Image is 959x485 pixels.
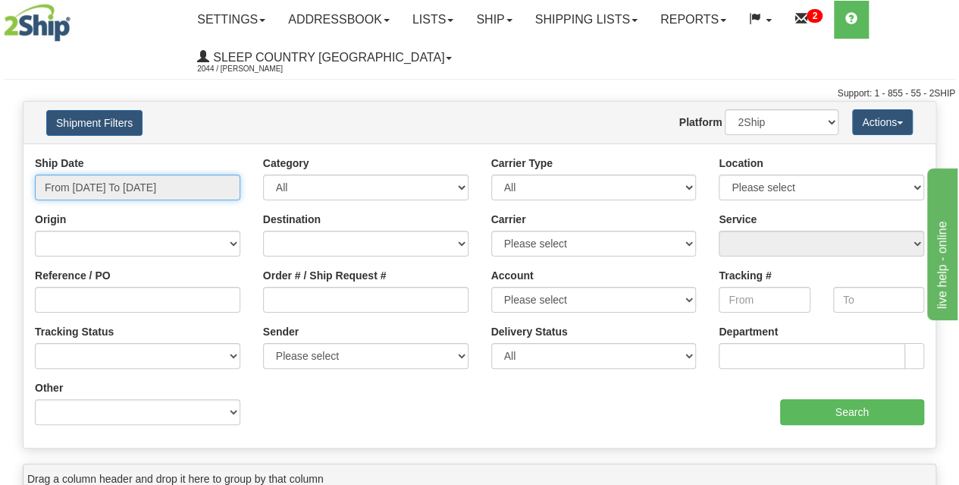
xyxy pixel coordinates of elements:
label: Account [491,268,534,283]
label: Department [719,324,778,339]
label: Origin [35,212,66,227]
label: Destination [263,212,321,227]
span: 2044 / [PERSON_NAME] [197,61,311,77]
label: Delivery Status [491,324,568,339]
span: Sleep Country [GEOGRAPHIC_DATA] [209,51,444,64]
label: Tracking Status [35,324,114,339]
a: Settings [186,1,277,39]
a: Addressbook [277,1,401,39]
label: Ship Date [35,156,84,171]
a: Reports [649,1,738,39]
button: Actions [852,109,913,135]
a: Ship [465,1,523,39]
label: Carrier Type [491,156,553,171]
input: From [719,287,810,313]
a: Sleep Country [GEOGRAPHIC_DATA] 2044 / [PERSON_NAME] [186,39,463,77]
label: Category [263,156,309,171]
label: Reference / PO [35,268,111,283]
div: live help - online [11,9,140,27]
a: Lists [401,1,465,39]
img: logo2044.jpg [4,4,71,42]
label: Other [35,380,63,395]
label: Sender [263,324,299,339]
label: Service [719,212,757,227]
label: Order # / Ship Request # [263,268,387,283]
a: 2 [783,1,834,39]
label: Platform [679,115,722,130]
div: Support: 1 - 855 - 55 - 2SHIP [4,87,955,100]
label: Carrier [491,212,526,227]
button: Shipment Filters [46,110,143,136]
iframe: chat widget [924,165,957,320]
sup: 2 [807,9,823,23]
input: Search [780,399,925,425]
input: To [833,287,924,313]
label: Tracking # [719,268,771,283]
a: Shipping lists [524,1,649,39]
label: Location [719,156,763,171]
